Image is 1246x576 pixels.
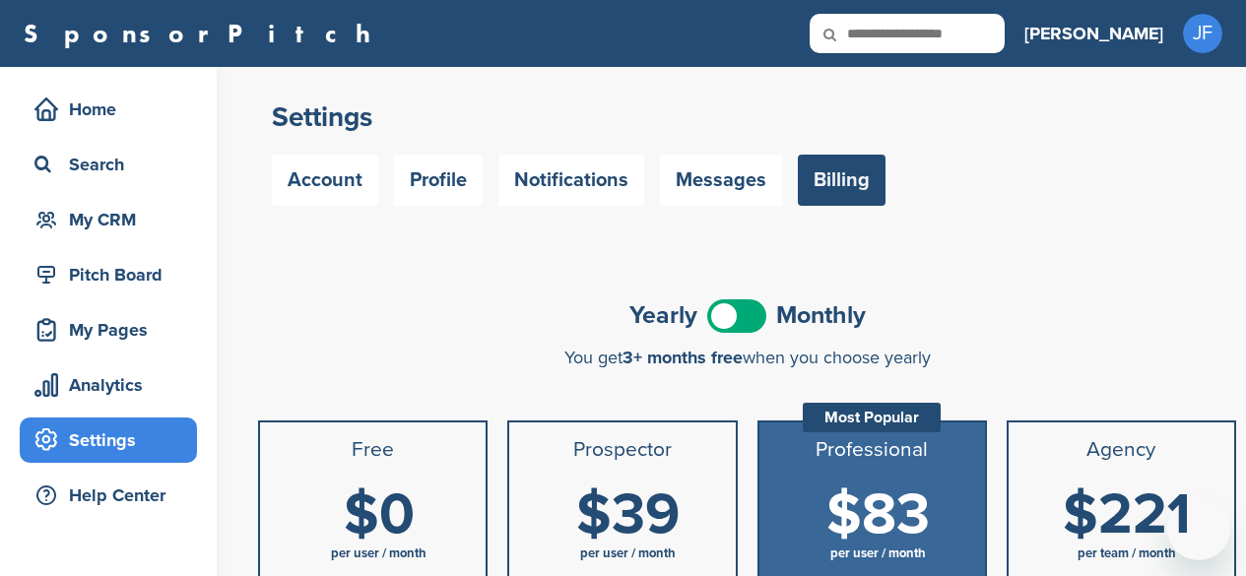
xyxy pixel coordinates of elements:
[20,87,197,132] a: Home
[1024,12,1163,55] a: [PERSON_NAME]
[20,473,197,518] a: Help Center
[498,155,644,206] a: Notifications
[826,480,930,549] span: $83
[580,545,676,561] span: per user / month
[344,480,415,549] span: $0
[20,197,197,242] a: My CRM
[331,545,426,561] span: per user / month
[517,438,727,462] h3: Prospector
[268,438,478,462] h3: Free
[660,155,782,206] a: Messages
[767,438,977,462] h3: Professional
[20,142,197,187] a: Search
[1183,14,1222,53] span: JF
[20,307,197,352] a: My Pages
[1024,20,1163,47] h3: [PERSON_NAME]
[798,155,885,206] a: Billing
[30,147,197,182] div: Search
[30,312,197,348] div: My Pages
[24,21,383,46] a: SponsorPitch
[1016,438,1226,462] h3: Agency
[830,545,926,561] span: per user / month
[394,155,483,206] a: Profile
[20,362,197,408] a: Analytics
[30,367,197,403] div: Analytics
[1078,545,1176,561] span: per team / month
[629,303,697,328] span: Yearly
[30,92,197,127] div: Home
[1167,497,1230,560] iframe: Button to launch messaging window
[258,348,1236,367] div: You get when you choose yearly
[20,417,197,463] a: Settings
[30,422,197,458] div: Settings
[803,403,941,432] div: Most Popular
[30,478,197,513] div: Help Center
[1063,480,1191,549] span: $221
[576,480,680,549] span: $39
[20,252,197,297] a: Pitch Board
[272,99,1222,135] h2: Settings
[30,202,197,237] div: My CRM
[776,303,866,328] span: Monthly
[623,347,743,368] span: 3+ months free
[30,257,197,292] div: Pitch Board
[272,155,378,206] a: Account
